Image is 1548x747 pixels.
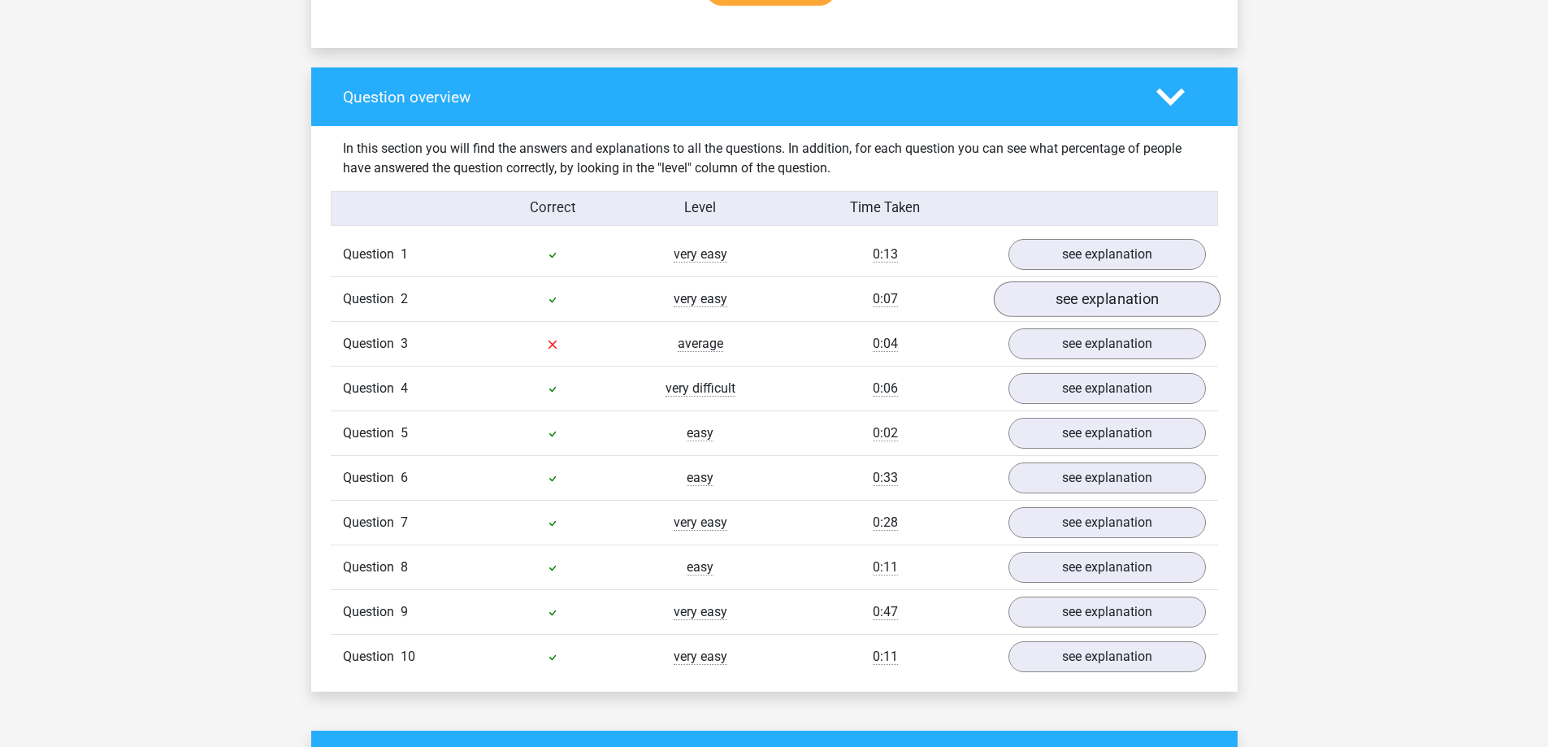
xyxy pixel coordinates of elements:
[401,515,408,530] span: 7
[401,604,408,619] span: 9
[1008,641,1206,672] a: see explanation
[401,559,408,575] span: 8
[873,336,898,352] span: 0:04
[1008,463,1206,493] a: see explanation
[873,246,898,263] span: 0:13
[343,602,401,622] span: Question
[1008,507,1206,538] a: see explanation
[993,282,1220,318] a: see explanation
[1008,418,1206,449] a: see explanation
[401,649,415,664] span: 10
[873,291,898,307] span: 0:07
[479,198,627,219] div: Correct
[401,425,408,441] span: 5
[401,470,408,485] span: 6
[674,291,727,307] span: very easy
[674,246,727,263] span: very easy
[774,198,995,219] div: Time Taken
[343,289,401,309] span: Question
[343,334,401,354] span: Question
[666,380,735,397] span: very difficult
[687,425,713,441] span: easy
[401,246,408,262] span: 1
[343,88,1132,106] h4: Question overview
[873,604,898,620] span: 0:47
[674,649,727,665] span: very easy
[687,559,713,575] span: easy
[873,425,898,441] span: 0:02
[343,647,401,667] span: Question
[343,468,401,488] span: Question
[401,336,408,351] span: 3
[343,513,401,532] span: Question
[873,515,898,531] span: 0:28
[1008,552,1206,583] a: see explanation
[873,380,898,397] span: 0:06
[674,604,727,620] span: very easy
[687,470,713,486] span: easy
[627,198,774,219] div: Level
[343,379,401,398] span: Question
[674,515,727,531] span: very easy
[1008,239,1206,270] a: see explanation
[1008,597,1206,628] a: see explanation
[343,423,401,443] span: Question
[873,559,898,575] span: 0:11
[343,558,401,577] span: Question
[873,649,898,665] span: 0:11
[1008,328,1206,359] a: see explanation
[1008,373,1206,404] a: see explanation
[401,380,408,396] span: 4
[401,291,408,306] span: 2
[678,336,723,352] span: average
[331,139,1218,178] div: In this section you will find the answers and explanations to all the questions. In addition, for...
[343,245,401,264] span: Question
[873,470,898,486] span: 0:33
